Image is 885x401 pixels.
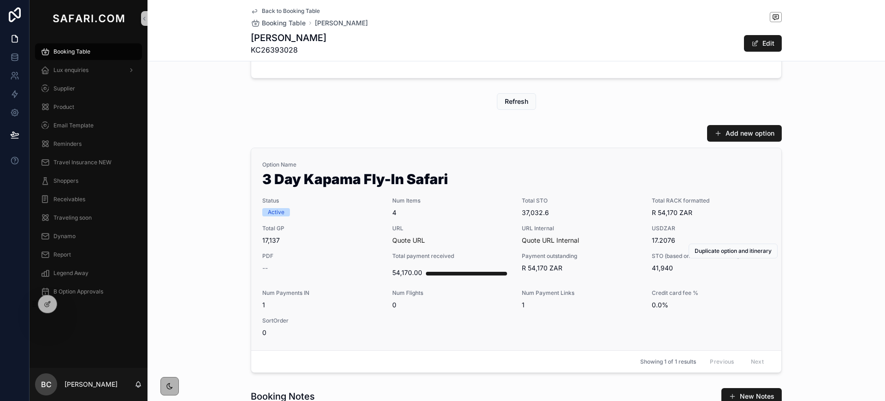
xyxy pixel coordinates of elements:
a: Supplier [35,80,142,97]
button: Edit [744,35,782,52]
span: STO (based on invoices received) [652,252,771,260]
a: Booking Table [251,18,306,28]
span: 0.0% [652,300,771,310]
button: Duplicate option and itinerary [689,244,778,258]
span: Total STO [522,197,641,204]
span: -- [262,263,268,273]
a: Dynamo [35,228,142,245]
span: URL [392,225,511,232]
a: Travel Insurance NEW [35,154,142,171]
div: 54,170.00 [392,263,422,282]
span: 1 [522,300,641,310]
span: Num Items [392,197,511,204]
span: Shoppers [53,177,78,185]
span: Refresh [505,97,528,106]
span: Option Name [262,161,770,168]
span: Num Flights [392,289,511,297]
span: 0 [262,328,381,337]
span: USDZAR [652,225,771,232]
button: Refresh [497,93,536,110]
span: Legend Away [53,269,88,277]
a: Quote URL Internal [522,236,579,244]
span: Total payment received [392,252,511,260]
span: Status [262,197,381,204]
img: App logo [51,11,126,26]
span: Booking Table [262,18,306,28]
span: Report [53,251,71,258]
span: URL Internal [522,225,641,232]
span: Back to Booking Table [262,7,320,15]
span: BC [41,379,52,390]
span: Email Template [53,122,94,129]
span: Traveling soon [53,214,92,221]
a: Traveling soon [35,209,142,226]
p: [PERSON_NAME] [65,380,118,389]
span: 1 [262,300,381,310]
a: Back to Booking Table [251,7,320,15]
span: Booking Table [53,48,90,55]
span: B Option Approvals [53,288,103,295]
span: Reminders [53,140,82,148]
span: Duplicate option and itinerary [695,247,772,255]
span: Travel Insurance NEW [53,159,112,166]
span: Credit card fee % [652,289,771,297]
span: 37,032.6 [522,208,641,217]
a: [PERSON_NAME] [315,18,368,28]
div: scrollable content [29,37,147,312]
a: Lux enquiries [35,62,142,78]
span: Payment outstanding [522,252,641,260]
a: Quote URL [392,236,425,244]
span: 17.2076 [652,236,771,245]
span: Dynamo [53,233,76,240]
h1: 3 Day Kapama Fly-In Safari [262,172,770,190]
span: 17,137 [262,236,381,245]
span: Num Payments IN [262,289,381,297]
span: 41,940 [652,263,771,273]
a: Email Template [35,117,142,134]
span: 0 [392,300,511,310]
span: Total GP [262,225,381,232]
a: Report [35,246,142,263]
span: PDF [262,252,381,260]
a: Receivables [35,191,142,208]
span: Showing 1 of 1 results [640,358,696,365]
a: Option Name3 Day Kapama Fly-In SafariStatusActiveNum Items4Total STO37,032.6Total RACK formattedR... [251,148,781,350]
span: Num Payment Links [522,289,641,297]
a: Reminders [35,136,142,152]
a: Legend Away [35,265,142,281]
div: Active [268,208,284,216]
a: Product [35,99,142,115]
span: R 54,170 ZAR [652,208,771,217]
a: Booking Table [35,43,142,60]
span: Product [53,103,74,111]
span: 4 [392,208,511,217]
button: Add new option [707,125,782,142]
span: R 54,170 ZAR [522,263,641,273]
span: Total RACK formatted [652,197,771,204]
h1: [PERSON_NAME] [251,31,326,44]
a: Shoppers [35,173,142,189]
span: SortOrder [262,317,381,324]
span: Lux enquiries [53,66,88,74]
a: B Option Approvals [35,283,142,300]
span: Supplier [53,85,75,92]
span: Receivables [53,196,85,203]
span: KC26393028 [251,44,326,55]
